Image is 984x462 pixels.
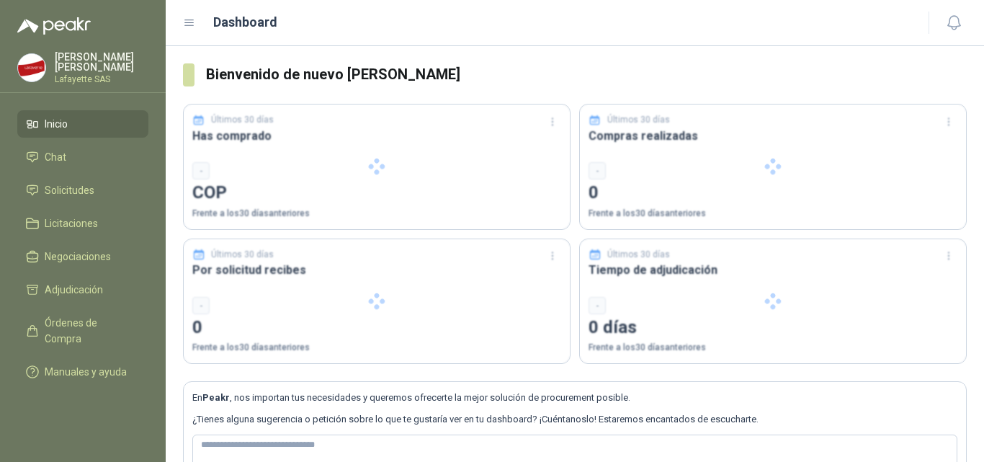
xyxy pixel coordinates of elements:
[17,177,148,204] a: Solicitudes
[17,243,148,270] a: Negociaciones
[45,364,127,380] span: Manuales y ayuda
[55,52,148,72] p: [PERSON_NAME] [PERSON_NAME]
[45,282,103,298] span: Adjudicación
[17,143,148,171] a: Chat
[17,276,148,303] a: Adjudicación
[18,54,45,81] img: Company Logo
[17,110,148,138] a: Inicio
[206,63,967,86] h3: Bienvenido de nuevo [PERSON_NAME]
[55,75,148,84] p: Lafayette SAS
[45,249,111,265] span: Negociaciones
[17,210,148,237] a: Licitaciones
[17,358,148,386] a: Manuales y ayuda
[192,391,957,405] p: En , nos importan tus necesidades y queremos ofrecerte la mejor solución de procurement posible.
[213,12,277,32] h1: Dashboard
[45,149,66,165] span: Chat
[45,216,98,231] span: Licitaciones
[45,315,135,347] span: Órdenes de Compra
[192,412,957,427] p: ¿Tienes alguna sugerencia o petición sobre lo que te gustaría ver en tu dashboard? ¡Cuéntanoslo! ...
[17,309,148,352] a: Órdenes de Compra
[17,17,91,35] img: Logo peakr
[45,116,68,132] span: Inicio
[202,392,230,403] b: Peakr
[45,182,94,198] span: Solicitudes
